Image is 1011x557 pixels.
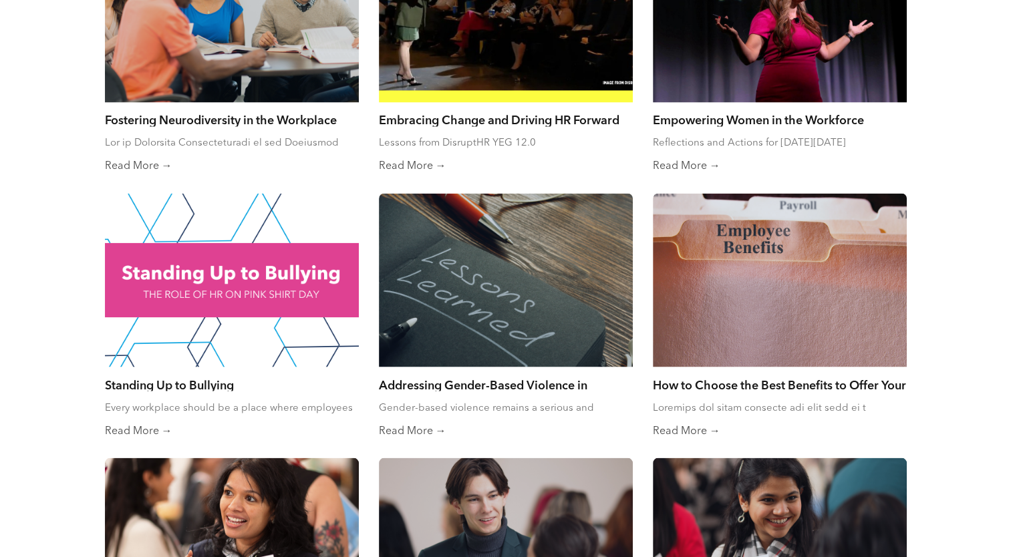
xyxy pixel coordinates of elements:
[105,112,359,127] a: Fostering Neurodiversity in the Workplace
[653,401,907,414] div: Loremips dol sitam consecte adi elit sedd ei t incididu utlabore etdo mag aliq e adminim veniam q...
[379,160,633,173] a: Read More →
[653,193,907,367] a: A close up of a file folder labeled employee benefits.
[653,136,907,150] div: Reflections and Actions for [DATE][DATE]
[105,424,359,437] a: Read More →
[653,112,907,127] a: Empowering Women in the Workforce
[379,401,633,414] div: Gender-based violence remains a serious and ongoing crisis in [GEOGRAPHIC_DATA], affecting famili...
[653,424,907,437] a: Read More →
[379,377,633,391] a: Addressing Gender-Based Violence in Workplaces: Lessons from the Moose Hide Campaign
[653,160,907,173] a: Read More →
[653,377,907,391] a: How to Choose the Best Benefits to Offer Your Team
[105,401,359,414] div: Every workplace should be a place where employees feel safe, respected, and valued.
[379,136,633,150] div: Lessons from DisruptHR YEG 12.0
[379,424,633,437] a: Read More →
[379,112,633,127] a: Embracing Change and Driving HR Forward
[105,136,359,150] div: Lor ip Dolorsita Consecteturadi el sed Doeiusmod Temporinc? Utlaboreet dol magnaaliqu enima mini ...
[105,377,359,391] a: Standing Up to Bullying
[105,160,359,173] a: Read More →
